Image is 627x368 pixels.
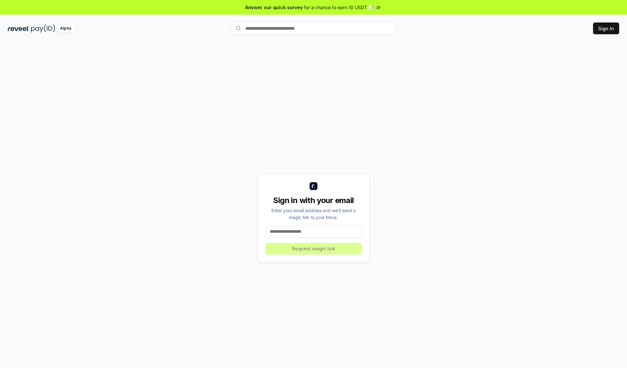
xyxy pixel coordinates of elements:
div: Sign in with your email [265,195,362,206]
div: Alpha [56,24,75,33]
span: for a chance to earn 10 USDT 📝 [304,4,374,11]
img: logo_small [310,182,317,190]
img: pay_id [31,24,55,33]
button: Sign In [593,22,619,34]
img: reveel_dark [8,24,30,33]
span: Answer our quick survey [245,4,303,11]
div: Enter your email address and we’ll send a magic link to your inbox. [265,207,362,221]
